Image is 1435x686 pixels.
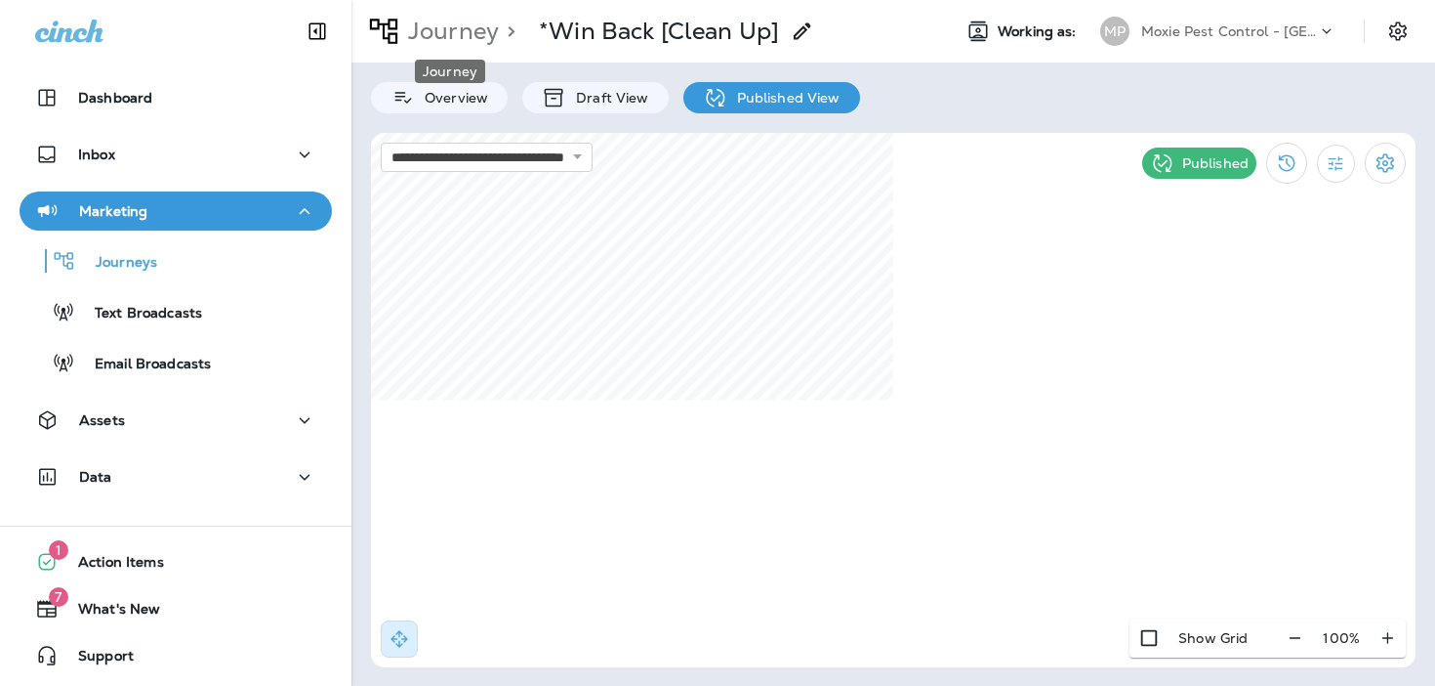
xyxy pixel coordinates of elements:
[20,457,332,496] button: Data
[290,12,345,51] button: Collapse Sidebar
[20,135,332,174] button: Inbox
[59,601,160,624] span: What's New
[78,90,152,106] p: Dashboard
[20,636,332,675] button: Support
[79,412,125,428] p: Assets
[20,291,332,332] button: Text Broadcasts
[20,240,332,281] button: Journeys
[415,60,485,83] div: Journey
[49,540,68,560] span: 1
[415,90,488,106] p: Overview
[1365,143,1406,184] button: Settings
[20,78,332,117] button: Dashboard
[20,401,332,440] button: Assets
[1141,23,1317,39] p: Moxie Pest Control - [GEOGRAPHIC_DATA]
[20,589,332,628] button: 7What's New
[727,90,840,106] p: Published View
[49,587,68,607] span: 7
[59,648,134,671] span: Support
[1182,155,1249,171] p: Published
[78,147,115,162] p: Inbox
[75,305,202,323] p: Text Broadcasts
[1178,630,1248,646] p: Show Grid
[59,554,164,578] span: Action Items
[1380,14,1415,49] button: Settings
[499,17,515,46] p: >
[1100,17,1129,46] div: MP
[539,17,779,46] p: *Win Back [Clean Up]
[75,356,211,374] p: Email Broadcasts
[400,17,499,46] p: Journey
[20,192,332,231] button: Marketing
[1266,143,1307,184] button: View Changelog
[1323,630,1360,646] p: 100 %
[79,203,147,219] p: Marketing
[79,469,112,485] p: Data
[20,542,332,581] button: 1Action Items
[20,342,332,383] button: Email Broadcasts
[566,90,648,106] p: Draft View
[76,254,157,273] p: Journeys
[998,23,1081,40] span: Working as:
[1317,145,1355,183] button: Filter Statistics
